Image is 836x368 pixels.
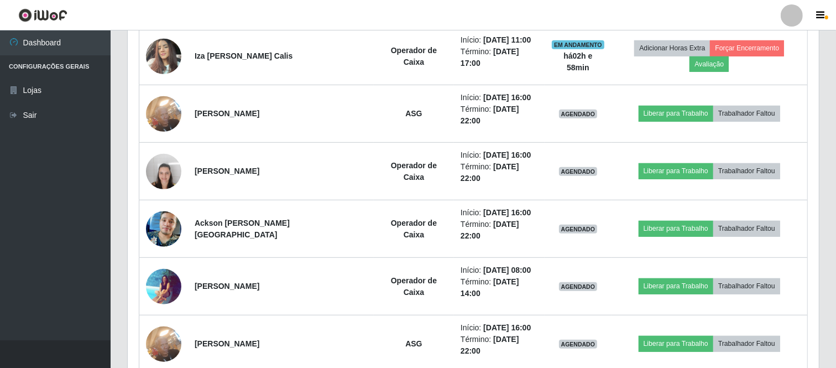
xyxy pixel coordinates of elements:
strong: há 02 h e 58 min [563,51,592,72]
li: Término: [461,161,538,184]
time: [DATE] 11:00 [483,35,531,44]
button: Liberar para Trabalho [639,106,713,121]
li: Término: [461,334,538,357]
img: 1755342256776.jpeg [146,320,181,367]
span: AGENDADO [559,340,598,349]
img: CoreUI Logo [18,8,67,22]
strong: Operador de Caixa [391,46,437,66]
strong: [PERSON_NAME] [195,282,259,291]
time: [DATE] 16:00 [483,93,531,102]
li: Término: [461,219,538,242]
strong: Iza [PERSON_NAME] Calis [195,51,292,60]
li: Término: [461,46,538,69]
li: Início: [461,322,538,334]
strong: ASG [405,109,422,118]
button: Trabalhador Faltou [713,163,780,179]
span: AGENDADO [559,225,598,234]
button: Liberar para Trabalho [639,221,713,236]
img: 1754675382047.jpeg [146,33,181,80]
li: Início: [461,265,538,276]
time: [DATE] 16:00 [483,323,531,332]
li: Início: [461,149,538,161]
button: Liberar para Trabalho [639,163,713,179]
strong: ASG [405,339,422,348]
strong: [PERSON_NAME] [195,339,259,348]
li: Início: [461,34,538,46]
time: [DATE] 16:00 [483,208,531,217]
strong: [PERSON_NAME] [195,167,259,175]
span: AGENDADO [559,110,598,118]
button: Forçar Encerramento [710,40,784,56]
button: Liberar para Trabalho [639,278,713,294]
strong: Operador de Caixa [391,276,437,297]
strong: Operador de Caixa [391,161,437,182]
strong: Operador de Caixa [391,219,437,239]
img: 1755342256776.jpeg [146,90,181,137]
span: AGENDADO [559,167,598,176]
button: Liberar para Trabalho [639,336,713,351]
span: EM ANDAMENTO [552,40,604,49]
span: AGENDADO [559,282,598,291]
button: Trabalhador Faltou [713,336,780,351]
button: Trabalhador Faltou [713,221,780,236]
button: Trabalhador Faltou [713,278,780,294]
button: Adicionar Horas Extra [634,40,710,56]
img: 1655230904853.jpeg [146,148,181,195]
time: [DATE] 08:00 [483,266,531,274]
strong: Ackson [PERSON_NAME][GEOGRAPHIC_DATA] [195,219,290,239]
button: Trabalhador Faltou [713,106,780,121]
strong: [PERSON_NAME] [195,109,259,118]
img: 1745957511046.jpeg [146,198,181,261]
time: [DATE] 16:00 [483,151,531,159]
li: Término: [461,276,538,299]
li: Término: [461,103,538,127]
li: Início: [461,207,538,219]
li: Início: [461,92,538,103]
img: 1748991397943.jpeg [146,268,181,304]
button: Avaliação [689,56,729,72]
